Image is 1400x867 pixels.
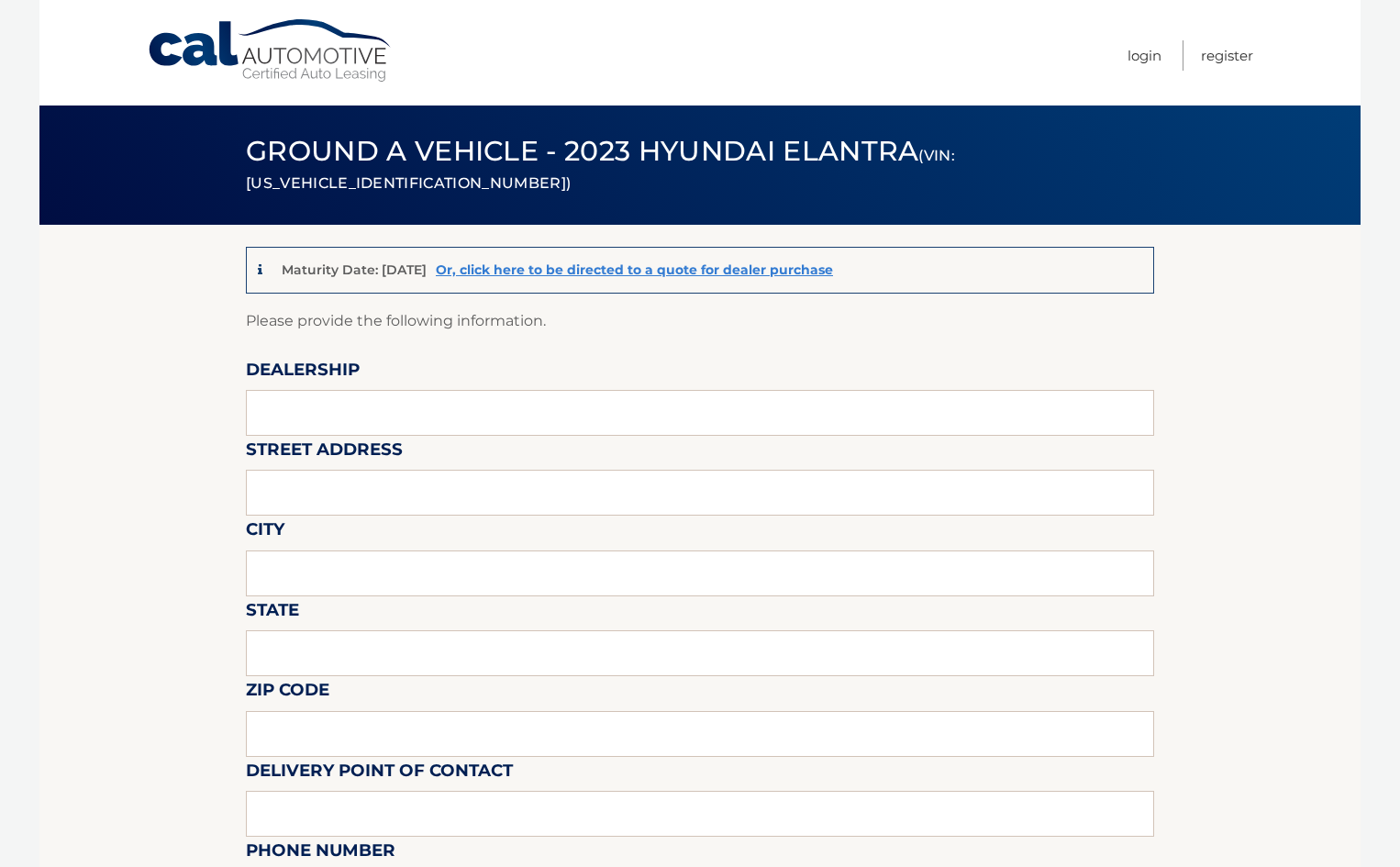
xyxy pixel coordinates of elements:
[246,516,284,550] label: City
[246,356,360,390] label: Dealership
[246,308,1154,334] p: Please provide the following information.
[147,18,394,83] a: Cal Automotive
[1201,40,1253,71] a: Register
[246,596,299,630] label: State
[246,676,329,710] label: Zip Code
[436,261,833,278] a: Or, click here to be directed to a quote for dealer purchase
[1128,40,1161,71] a: Login
[246,757,513,791] label: Delivery Point of Contact
[246,134,955,195] span: Ground a Vehicle - 2023 Hyundai ELANTRA
[282,261,427,278] p: Maturity Date: [DATE]
[246,436,403,470] label: Street Address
